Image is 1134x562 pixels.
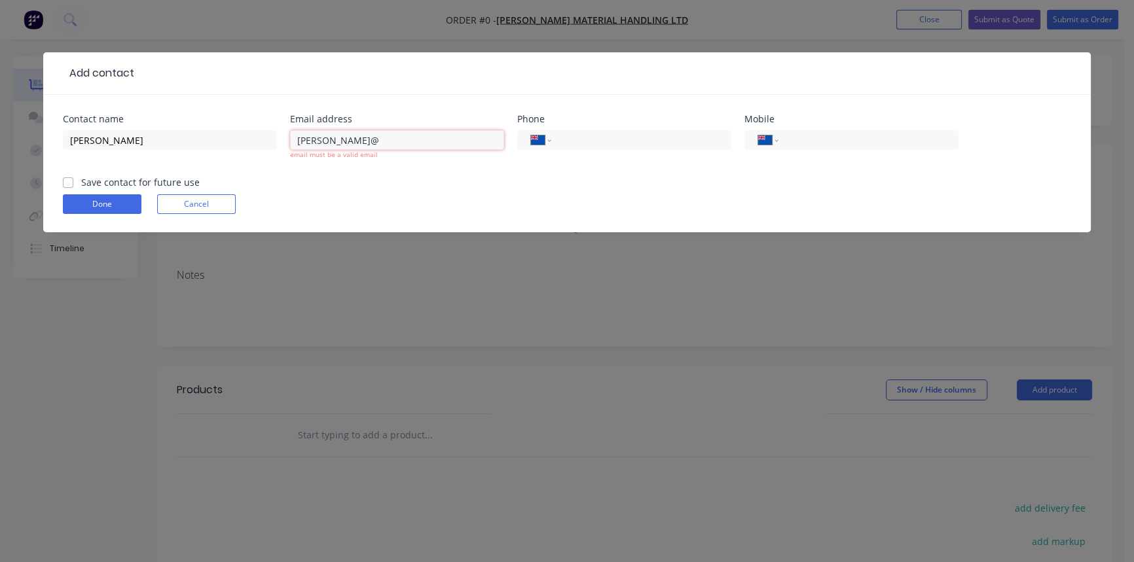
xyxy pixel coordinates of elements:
[157,194,236,214] button: Cancel
[744,114,959,124] div: Mobile
[517,114,731,124] div: Phone
[63,65,134,81] div: Add contact
[63,194,141,214] button: Done
[63,114,277,124] div: Contact name
[81,175,200,189] label: Save contact for future use
[290,150,504,160] div: email must be a valid email
[290,114,504,124] div: Email address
